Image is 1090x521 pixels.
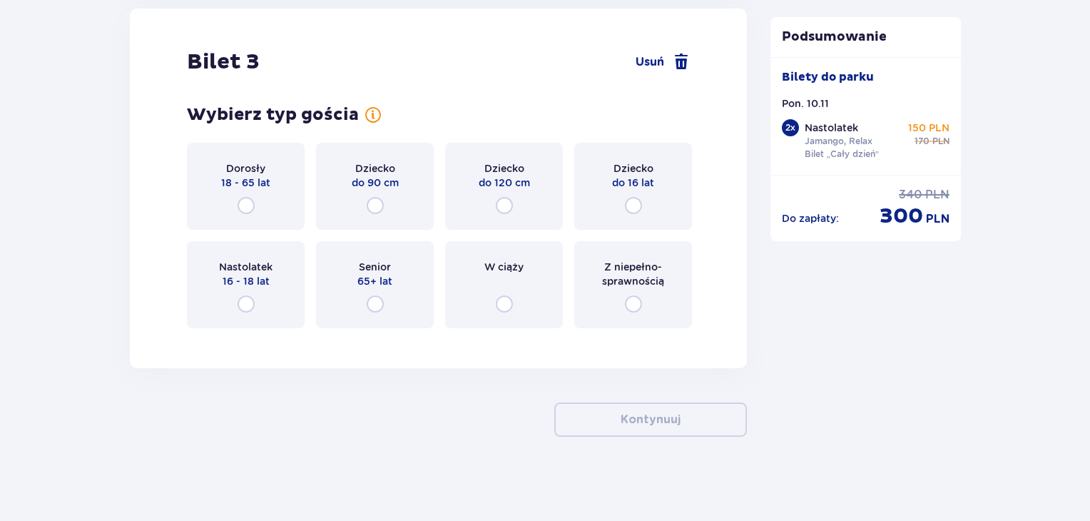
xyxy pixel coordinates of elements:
[926,211,949,227] p: PLN
[636,54,664,70] span: Usuń
[782,119,799,136] div: 2 x
[899,187,922,203] p: 340
[355,161,395,176] p: Dziecko
[479,176,530,190] p: do 120 cm
[219,260,272,274] p: Nastolatek
[357,274,392,288] p: 65+ lat
[187,49,260,76] p: Bilet 3
[770,29,962,46] p: Podsumowanie
[484,260,524,274] p: W ciąży
[805,135,872,148] p: Jamango, Relax
[621,412,681,428] p: Kontynuuj
[925,187,949,203] p: PLN
[612,176,654,190] p: do 16 lat
[915,135,929,148] p: 170
[359,260,391,274] p: Senior
[187,104,359,126] p: Wybierz typ gościa
[782,96,829,111] p: Pon. 10.11
[554,403,747,437] button: Kontynuuj
[636,54,690,71] a: Usuń
[782,69,874,85] p: Bilety do parku
[805,121,858,135] p: Nastolatek
[880,203,923,230] p: 300
[221,176,270,190] p: 18 - 65 lat
[782,211,839,226] p: Do zapłaty :
[352,176,399,190] p: do 90 cm
[613,161,653,176] p: Dziecko
[484,161,524,176] p: Dziecko
[226,161,265,176] p: Dorosły
[932,135,949,148] p: PLN
[908,121,949,135] p: 150 PLN
[587,260,679,288] p: Z niepełno­sprawnością
[223,274,270,288] p: 16 - 18 lat
[805,148,880,161] p: Bilet „Cały dzień”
